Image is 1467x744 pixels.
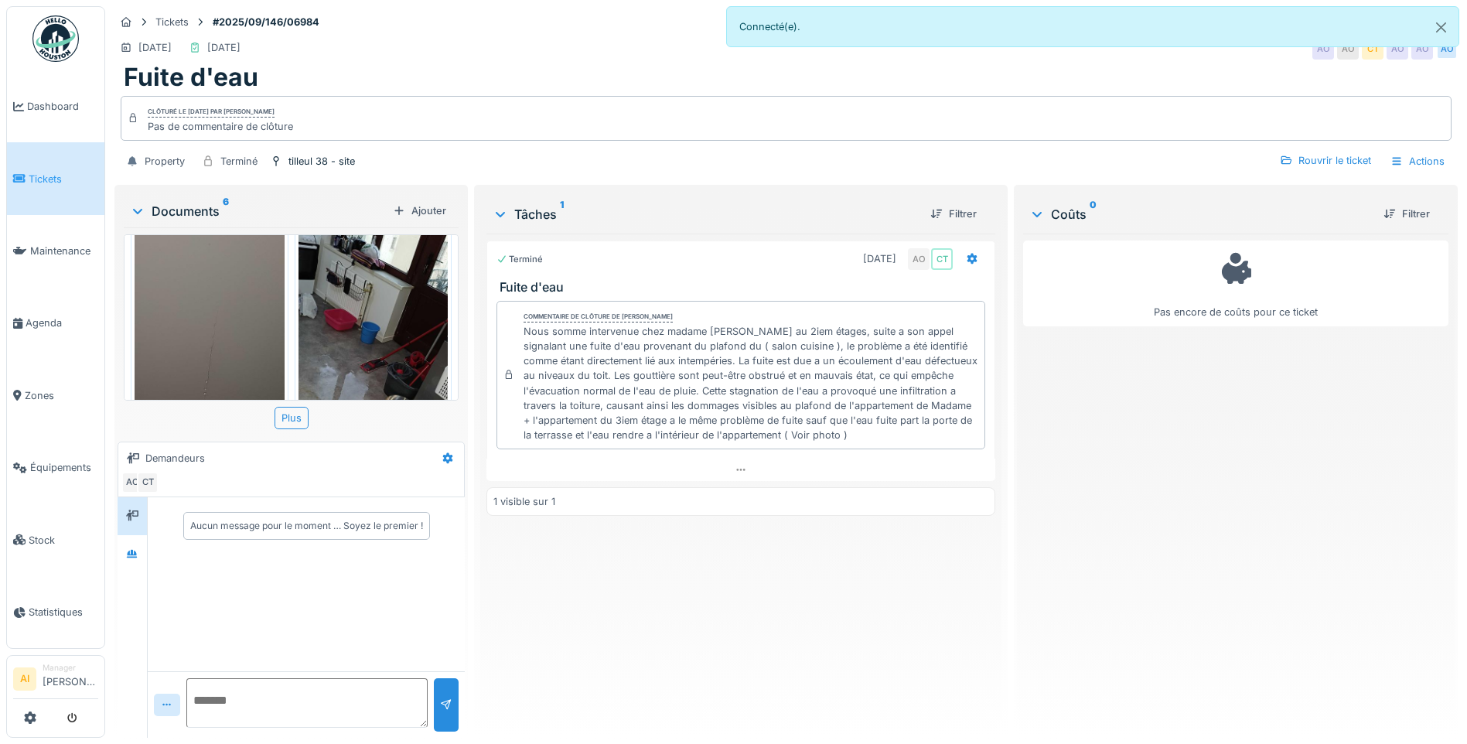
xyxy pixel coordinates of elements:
[1424,7,1458,48] button: Close
[524,324,978,443] div: Nous somme intervenue chez madame [PERSON_NAME] au 2iem étages, suite a son appel signalant une f...
[493,494,555,509] div: 1 visible sur 1
[1033,247,1438,319] div: Pas encore de coûts pour ce ticket
[145,154,185,169] div: Property
[931,248,953,270] div: CT
[1377,203,1436,224] div: Filtrer
[26,316,98,330] span: Agenda
[863,251,896,266] div: [DATE]
[135,210,285,535] img: r38x0z812zcb850ql7bob75s50kq
[30,244,98,258] span: Maintenance
[500,280,988,295] h3: Fuite d'eau
[7,70,104,142] a: Dashboard
[908,248,930,270] div: AO
[223,202,229,220] sup: 6
[124,63,258,92] h1: Fuite d'eau
[7,215,104,287] a: Maintenance
[43,662,98,695] li: [PERSON_NAME]
[1411,38,1433,60] div: AO
[288,154,355,169] div: tilleul 38 - site
[148,107,275,118] div: Clôturé le [DATE] par [PERSON_NAME]
[155,15,189,29] div: Tickets
[1090,205,1097,224] sup: 0
[7,360,104,432] a: Zones
[7,576,104,648] a: Statistiques
[560,205,564,224] sup: 1
[137,472,159,493] div: CT
[1029,205,1371,224] div: Coûts
[138,40,172,55] div: [DATE]
[220,154,258,169] div: Terminé
[924,203,983,224] div: Filtrer
[1312,38,1334,60] div: AO
[7,287,104,359] a: Agenda
[43,662,98,674] div: Manager
[30,460,98,475] span: Équipements
[206,15,326,29] strong: #2025/09/146/06984
[29,605,98,619] span: Statistiques
[299,210,449,535] img: oah4xavur8i00cevnvmj1y7sp3qi
[190,519,423,533] div: Aucun message pour le moment … Soyez le premier !
[726,6,1460,47] div: Connecté(e).
[1436,38,1458,60] div: AO
[7,432,104,503] a: Équipements
[524,312,673,323] div: Commentaire de clôture de [PERSON_NAME]
[1274,150,1377,171] div: Rouvrir le ticket
[29,172,98,186] span: Tickets
[25,388,98,403] span: Zones
[275,407,309,429] div: Plus
[130,202,387,220] div: Documents
[387,200,452,221] div: Ajouter
[29,533,98,548] span: Stock
[121,472,143,493] div: AO
[148,119,293,134] div: Pas de commentaire de clôture
[7,503,104,575] a: Stock
[493,205,918,224] div: Tâches
[32,15,79,62] img: Badge_color-CXgf-gQk.svg
[145,451,205,466] div: Demandeurs
[13,662,98,699] a: AI Manager[PERSON_NAME]
[27,99,98,114] span: Dashboard
[207,40,241,55] div: [DATE]
[13,667,36,691] li: AI
[1337,38,1359,60] div: AO
[1383,150,1452,172] div: Actions
[1362,38,1383,60] div: CT
[1387,38,1408,60] div: AO
[496,253,543,266] div: Terminé
[7,142,104,214] a: Tickets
